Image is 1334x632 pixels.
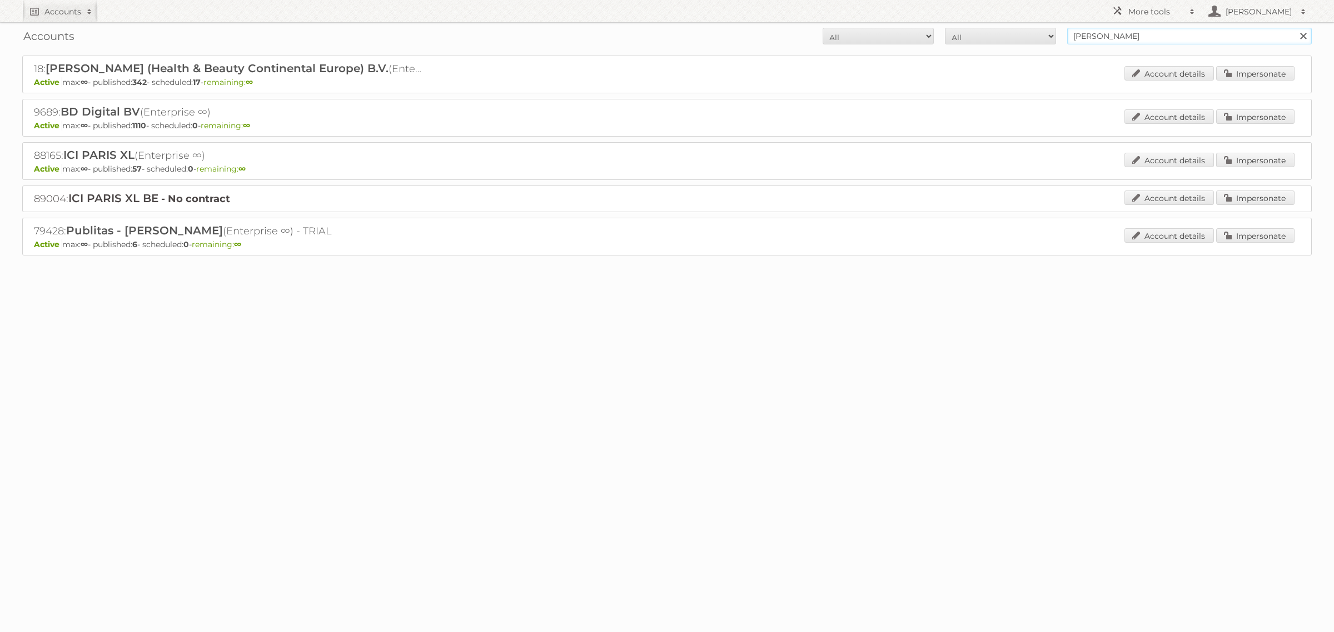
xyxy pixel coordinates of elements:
p: max: - published: - scheduled: - [34,121,1300,131]
strong: ∞ [81,77,88,87]
strong: 6 [132,239,137,249]
strong: 57 [132,164,142,174]
h2: 18: (Enterprise ∞) [34,62,423,76]
a: Impersonate [1216,66,1295,81]
a: Impersonate [1216,190,1295,205]
a: 89004:ICI PARIS XL BE - No contract [34,193,230,205]
span: remaining: [203,77,253,87]
strong: ∞ [243,121,250,131]
span: Active [34,164,62,174]
strong: ∞ [238,164,246,174]
h2: Accounts [44,6,81,17]
strong: 342 [132,77,147,87]
span: ICI PARIS XL BE [68,192,158,205]
span: Active [34,121,62,131]
strong: - No contract [161,193,230,205]
span: BD Digital BV [61,105,140,118]
p: max: - published: - scheduled: - [34,77,1300,87]
h2: 9689: (Enterprise ∞) [34,105,423,119]
strong: 0 [188,164,193,174]
a: Account details [1124,66,1214,81]
strong: ∞ [234,239,241,249]
strong: 1110 [132,121,146,131]
span: Publitas - [PERSON_NAME] [66,224,223,237]
span: remaining: [196,164,246,174]
h2: 88165: (Enterprise ∞) [34,148,423,163]
strong: 0 [183,239,189,249]
span: remaining: [192,239,241,249]
a: Impersonate [1216,228,1295,243]
h2: [PERSON_NAME] [1223,6,1295,17]
strong: ∞ [81,164,88,174]
span: [PERSON_NAME] (Health & Beauty Continental Europe) B.V. [46,62,389,75]
span: Active [34,77,62,87]
h2: More tools [1128,6,1184,17]
a: Account details [1124,153,1214,167]
p: max: - published: - scheduled: - [34,239,1300,249]
span: ICI PARIS XL [63,148,135,162]
span: remaining: [201,121,250,131]
p: max: - published: - scheduled: - [34,164,1300,174]
strong: ∞ [81,121,88,131]
strong: 0 [192,121,198,131]
a: Account details [1124,109,1214,124]
strong: ∞ [81,239,88,249]
strong: 17 [193,77,201,87]
strong: ∞ [246,77,253,87]
a: Impersonate [1216,109,1295,124]
h2: 79428: (Enterprise ∞) - TRIAL [34,224,423,238]
a: Account details [1124,228,1214,243]
a: Impersonate [1216,153,1295,167]
a: Account details [1124,190,1214,205]
span: Active [34,239,62,249]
